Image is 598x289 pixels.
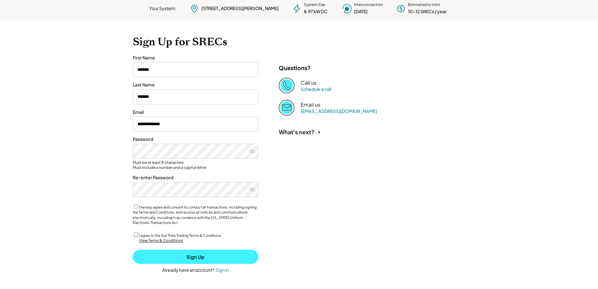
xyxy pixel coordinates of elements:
[149,5,176,12] div: Your System:
[279,64,311,71] div: Questions?
[301,86,331,92] a: Schedule a call
[304,8,328,15] div: 8.97 kW DC
[133,205,256,225] label: I hereby agree and consent to conduct all transactions, including signing the Terms and Condition...
[408,2,440,8] div: Estimated to mint
[354,8,368,15] div: [DATE]
[301,108,377,114] a: [EMAIL_ADDRESS][DOMAIN_NAME]
[133,55,258,61] div: First Name
[216,267,229,273] div: Sign in
[279,100,294,115] img: Email%202%403x.png
[133,35,466,48] h1: Sign Up for SRECs
[301,102,320,108] div: Email us
[139,238,183,243] div: View Terms & Conditions
[304,2,325,8] div: System Size
[133,109,258,115] div: Email
[408,8,447,15] div: 10-12 SRECs / year
[279,128,315,136] div: What's next?
[133,160,258,170] div: Must be at least 8 characters Must include a number and a capital letter
[133,175,258,181] div: Re-enter Password
[133,250,258,264] button: Sign Up
[301,80,316,86] div: Call us
[133,136,258,142] div: Password
[354,2,383,8] div: Interconnection
[162,267,214,273] div: Already have an account?
[139,233,222,237] label: I agree to the Sun Tribe Trading Terms & Conditions.
[279,78,294,93] img: Phone%20copy%403x.png
[133,82,258,88] div: Last Name
[202,5,279,12] div: [STREET_ADDRESS][PERSON_NAME]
